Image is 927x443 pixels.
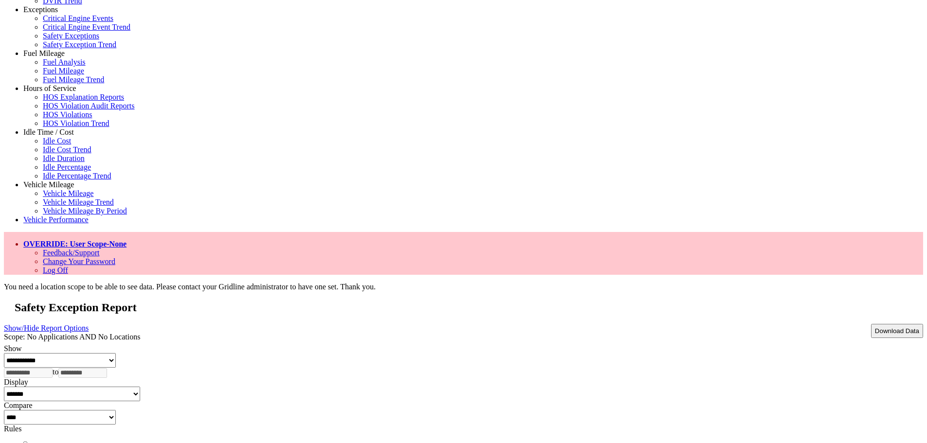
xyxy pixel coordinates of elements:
label: Rules [4,425,21,433]
a: HOS Explanation Reports [43,93,124,101]
a: Fuel Mileage [43,67,84,75]
a: Safety Exception Trend [43,40,116,49]
a: Safety Exceptions [43,32,99,40]
a: Exceptions [23,5,58,14]
a: Vehicle Mileage [43,189,93,197]
a: Idle Percentage [43,163,91,171]
a: Critical Engine Event Trend [43,23,130,31]
label: Display [4,378,28,386]
a: Idle Cost Trend [43,145,91,154]
a: Idle Cost [43,137,71,145]
a: HOS Violations [43,110,92,119]
a: Vehicle Mileage [23,180,74,189]
a: Vehicle Mileage By Period [43,207,127,215]
a: Idle Time / Cost [23,128,74,136]
a: OVERRIDE: User Scope-None [23,240,127,248]
span: Scope: No Applications AND No Locations [4,333,140,341]
div: You need a location scope to be able to see data. Please contact your Gridline administrator to h... [4,283,923,291]
a: Vehicle Performance [23,215,89,224]
a: Show/Hide Report Options [4,321,89,335]
a: Fuel Mileage [23,49,65,57]
a: HOS Violation Trend [43,119,109,127]
a: Idle Duration [43,154,85,162]
label: Compare [4,401,33,409]
a: Log Off [43,266,68,274]
span: to [53,368,58,376]
label: Show [4,344,21,353]
a: Hours of Service [23,84,76,92]
a: HOS Violation Audit Reports [43,102,135,110]
a: Fuel Analysis [43,58,86,66]
a: Vehicle Mileage Trend [43,198,114,206]
a: Idle Percentage Trend [43,172,111,180]
a: Fuel Mileage Trend [43,75,104,84]
button: Download Data [871,324,923,338]
h2: Safety Exception Report [15,301,923,314]
a: Critical Engine Events [43,14,113,22]
a: Feedback/Support [43,248,99,257]
a: Change Your Password [43,257,115,266]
